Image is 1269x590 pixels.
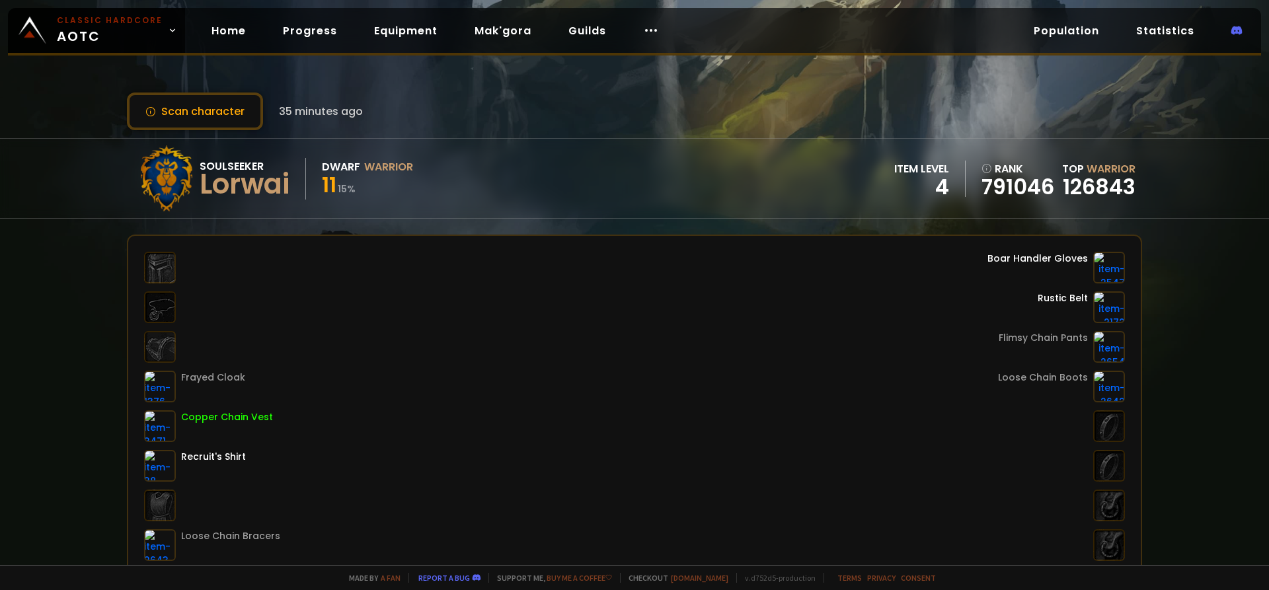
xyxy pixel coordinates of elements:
div: Top [1062,161,1135,177]
a: Classic HardcoreAOTC [8,8,185,53]
a: 791046 [981,177,1054,197]
a: Equipment [364,17,448,44]
div: Loose Chain Bracers [181,529,280,543]
div: item level [894,161,949,177]
button: Scan character [127,92,263,130]
img: item-38 [144,450,176,482]
a: Statistics [1126,17,1205,44]
div: Frayed Cloak [181,371,245,385]
a: [DOMAIN_NAME] [671,573,728,583]
a: Progress [272,17,348,44]
span: 35 minutes ago [279,103,363,120]
a: Terms [837,573,862,583]
span: Made by [341,573,401,583]
a: Privacy [867,573,896,583]
small: Classic Hardcore [57,15,163,26]
img: item-2547 [1093,252,1125,283]
span: Checkout [620,573,728,583]
a: Consent [901,573,936,583]
a: 126843 [1063,172,1135,202]
div: Loose Chain Boots [998,371,1088,385]
div: Flimsy Chain Pants [999,331,1088,345]
div: Copper Chain Vest [181,410,273,424]
div: Lorwai [200,174,289,194]
a: Mak'gora [464,17,542,44]
span: 11 [322,170,336,200]
span: Support me, [488,573,612,583]
small: 15 % [338,182,356,196]
span: AOTC [57,15,163,46]
img: item-2172 [1093,291,1125,323]
a: Home [201,17,256,44]
img: item-2654 [1093,331,1125,363]
a: Guilds [558,17,617,44]
a: Population [1023,17,1110,44]
a: a fan [381,573,401,583]
div: 4 [894,177,949,197]
span: v. d752d5 - production [736,573,816,583]
div: Dwarf [322,159,360,175]
img: item-1376 [144,371,176,402]
a: Buy me a coffee [547,573,612,583]
img: item-2643 [144,529,176,561]
a: Report a bug [418,573,470,583]
img: item-3471 [144,410,176,442]
div: Soulseeker [200,158,289,174]
div: Recruit's Shirt [181,450,246,464]
div: rank [981,161,1054,177]
span: Warrior [1087,161,1135,176]
div: Rustic Belt [1038,291,1088,305]
img: item-2642 [1093,371,1125,402]
div: Boar Handler Gloves [987,252,1088,266]
div: Warrior [364,159,413,175]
